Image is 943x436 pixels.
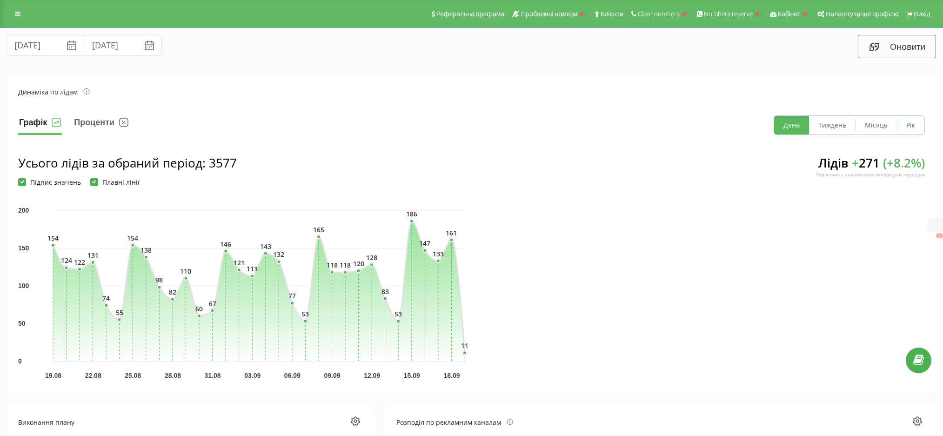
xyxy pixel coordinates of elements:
text: 09.09 [324,372,340,379]
text: 82 [169,288,176,296]
button: Проценти [73,115,129,135]
label: Плавні лінії [90,178,140,186]
button: Оновити [858,35,936,58]
div: Розподіл по рекламним каналам [396,417,513,427]
span: Реферальна програма [436,10,505,18]
text: 122 [74,258,85,267]
text: 124 [61,256,72,265]
text: 133 [433,249,444,258]
button: Місяць [856,116,897,134]
text: 150 [18,244,29,252]
text: 11 [461,341,468,350]
text: 53 [395,309,402,318]
text: 131 [87,251,99,260]
text: 118 [340,261,351,269]
span: Clear numbers [638,10,680,18]
text: 132 [273,250,284,259]
text: 165 [313,225,324,234]
button: X [936,233,943,238]
text: 67 [209,299,216,308]
text: 200 [18,207,29,214]
text: 31.08 [205,372,221,379]
text: 28.08 [165,372,181,379]
text: 53 [301,309,309,318]
text: 55 [116,308,123,317]
div: Лідів 271 [816,154,925,186]
div: Динаміка по лідам [18,87,90,97]
text: 22.08 [85,372,101,379]
span: + [852,154,859,171]
text: 118 [327,261,338,269]
span: Numbers reserve [704,10,753,18]
span: ( + 8.2 %) [883,154,925,171]
text: 25.08 [125,372,141,379]
text: 128 [366,253,377,262]
text: 03.09 [244,372,261,379]
button: Графік [18,115,62,135]
text: 121 [234,258,245,267]
text: 186 [406,209,417,218]
span: Клієнти [601,10,623,18]
button: День [774,116,809,134]
span: Проблемні номери [521,10,577,18]
text: 60 [195,304,203,313]
div: Виконання плану [18,417,74,427]
span: Вихід [914,10,930,18]
text: 0 [18,357,22,365]
label: Підпис значень [18,178,81,186]
text: 18.09 [443,372,460,379]
text: 12.09 [364,372,380,379]
span: Кабінет [778,10,801,18]
text: 138 [140,246,152,255]
span: Налаштування профілю [826,10,898,18]
button: Тиждень [809,116,856,134]
text: 06.09 [284,372,301,379]
text: 113 [247,264,258,273]
text: 147 [419,239,430,248]
text: 19.08 [45,372,61,379]
button: Рік [897,116,924,134]
text: 50 [18,320,26,327]
text: 100 [18,282,29,289]
text: 15.09 [404,372,420,379]
div: Усього лідів за обраний період : 3577 [18,154,237,171]
div: Порівняно з аналогічним попереднім періодом [816,171,925,178]
text: 120 [353,259,364,268]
